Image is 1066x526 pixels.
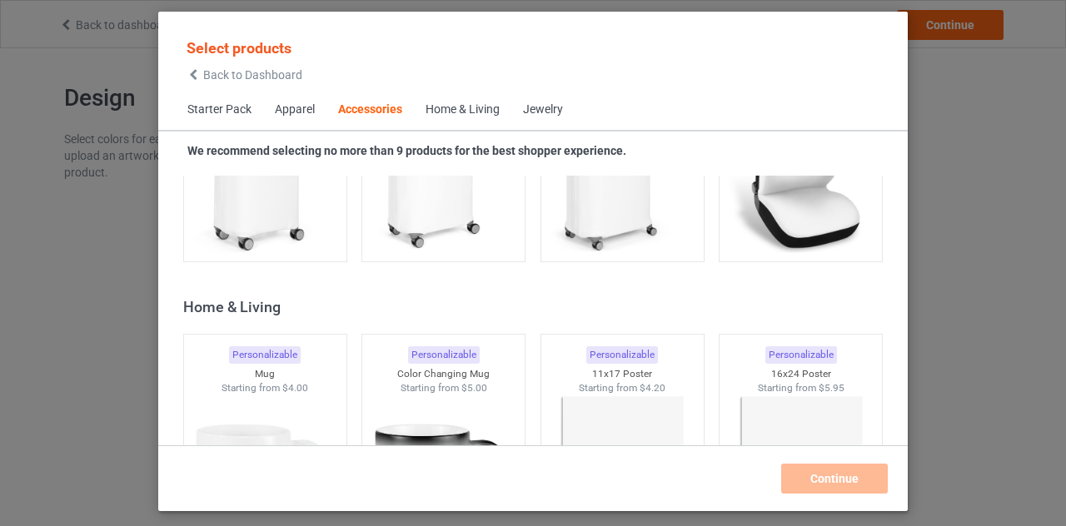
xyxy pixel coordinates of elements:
div: Starting from [362,381,525,395]
div: Starting from [720,381,882,395]
div: Personalizable [408,346,480,364]
div: Accessories [338,102,402,118]
div: Jewelry [523,102,563,118]
span: Select products [187,39,291,57]
strong: We recommend selecting no more than 9 products for the best shopper experience. [187,144,626,157]
div: Personalizable [229,346,301,364]
div: Personalizable [765,346,837,364]
div: Home & Living [183,297,890,316]
span: Back to Dashboard [203,68,302,82]
div: Starting from [184,381,346,395]
span: $4.00 [282,382,308,394]
div: 16x24 Poster [720,367,882,381]
span: $5.00 [461,382,487,394]
span: $4.20 [640,382,665,394]
span: Starter Pack [176,90,263,130]
div: Mug [184,367,346,381]
span: $5.95 [819,382,844,394]
div: Apparel [275,102,315,118]
div: Starting from [541,381,704,395]
div: Color Changing Mug [362,367,525,381]
div: Home & Living [426,102,500,118]
div: Personalizable [586,346,658,364]
div: 11x17 Poster [541,367,704,381]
